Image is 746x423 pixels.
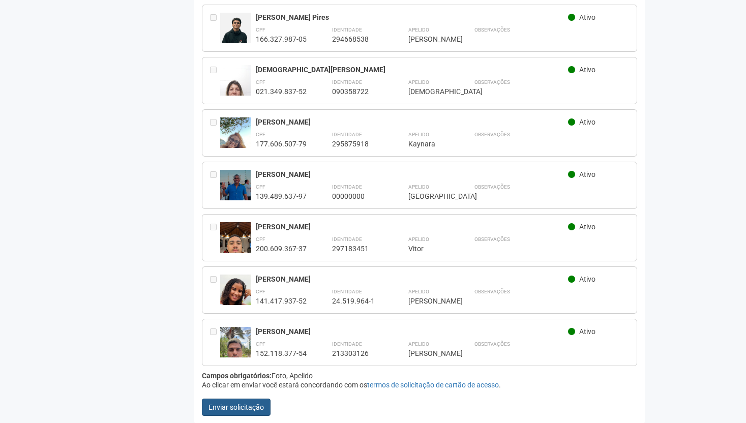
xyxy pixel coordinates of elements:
[332,296,383,306] div: 24.519.964-1
[210,117,220,148] div: Entre em contato com a Aministração para solicitar o cancelamento ou 2a via
[220,327,251,381] img: user.jpg
[474,289,510,294] strong: Observações
[579,223,595,231] span: Ativo
[256,132,265,137] strong: CPF
[220,222,251,263] img: user.jpg
[256,341,265,347] strong: CPF
[220,65,251,106] img: user.jpg
[474,184,510,190] strong: Observações
[408,184,429,190] strong: Apelido
[408,27,429,33] strong: Apelido
[474,79,510,85] strong: Observações
[210,170,220,201] div: Entre em contato com a Aministração para solicitar o cancelamento ou 2a via
[474,236,510,242] strong: Observações
[220,170,251,206] img: user.jpg
[408,244,449,253] div: Vitor
[367,381,499,389] a: termos de solicitação de cartão de acesso
[332,341,362,347] strong: Identidade
[408,289,429,294] strong: Apelido
[256,139,307,148] div: 177.606.507-79
[220,117,251,158] img: user.jpg
[408,132,429,137] strong: Apelido
[332,349,383,358] div: 213303126
[408,236,429,242] strong: Apelido
[332,289,362,294] strong: Identidade
[408,79,429,85] strong: Apelido
[256,79,265,85] strong: CPF
[256,87,307,96] div: 021.349.837-52
[256,184,265,190] strong: CPF
[408,139,449,148] div: Kaynara
[202,399,271,416] button: Enviar solicitação
[332,35,383,44] div: 294668538
[256,65,569,74] div: [DEMOGRAPHIC_DATA][PERSON_NAME]
[256,289,265,294] strong: CPF
[408,349,449,358] div: [PERSON_NAME]
[256,170,569,179] div: [PERSON_NAME]
[256,244,307,253] div: 200.609.367-37
[256,327,569,336] div: [PERSON_NAME]
[474,27,510,33] strong: Observações
[210,222,220,253] div: Entre em contato com a Aministração para solicitar o cancelamento ou 2a via
[579,13,595,21] span: Ativo
[579,327,595,336] span: Ativo
[256,296,307,306] div: 141.417.937-52
[408,296,449,306] div: [PERSON_NAME]
[332,236,362,242] strong: Identidade
[256,117,569,127] div: [PERSON_NAME]
[579,275,595,283] span: Ativo
[474,132,510,137] strong: Observações
[256,349,307,358] div: 152.118.377-54
[210,275,220,306] div: Entre em contato com a Aministração para solicitar o cancelamento ou 2a via
[579,170,595,178] span: Ativo
[579,118,595,126] span: Ativo
[408,341,429,347] strong: Apelido
[220,13,251,43] img: user.jpg
[332,27,362,33] strong: Identidade
[474,341,510,347] strong: Observações
[220,275,251,306] img: user.jpg
[256,35,307,44] div: 166.327.987-05
[210,65,220,96] div: Entre em contato com a Aministração para solicitar o cancelamento ou 2a via
[210,327,220,358] div: Entre em contato com a Aministração para solicitar o cancelamento ou 2a via
[202,371,638,380] div: Foto, Apelido
[256,236,265,242] strong: CPF
[332,192,383,201] div: 00000000
[408,35,449,44] div: [PERSON_NAME]
[256,192,307,201] div: 139.489.637-97
[256,222,569,231] div: [PERSON_NAME]
[332,87,383,96] div: 090358722
[579,66,595,74] span: Ativo
[332,184,362,190] strong: Identidade
[332,132,362,137] strong: Identidade
[202,380,638,389] div: Ao clicar em enviar você estará concordando com os .
[332,244,383,253] div: 297183451
[210,13,220,44] div: Entre em contato com a Aministração para solicitar o cancelamento ou 2a via
[408,87,449,96] div: [DEMOGRAPHIC_DATA]
[202,372,272,380] strong: Campos obrigatórios:
[332,79,362,85] strong: Identidade
[256,13,569,22] div: [PERSON_NAME] Pires
[408,192,449,201] div: [GEOGRAPHIC_DATA]
[256,275,569,284] div: [PERSON_NAME]
[256,27,265,33] strong: CPF
[332,139,383,148] div: 295875918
